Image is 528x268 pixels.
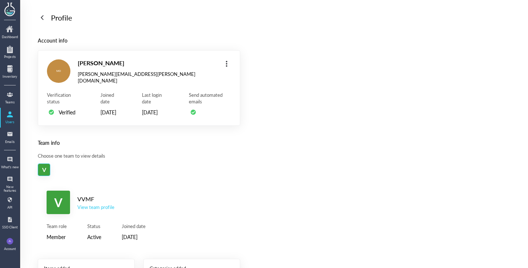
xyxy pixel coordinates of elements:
a: Projects [1,43,19,62]
a: Teams [1,89,19,107]
a: SSO Client [1,214,19,232]
div: Team role [47,223,67,230]
span: V [54,191,62,214]
a: API [1,194,19,212]
div: Verification status [47,92,80,105]
a: New features [1,173,19,192]
div: Last login date [142,92,168,105]
div: Send automated emails [189,92,231,105]
div: Account [4,247,16,251]
a: Users [1,109,19,127]
div: What's new [1,165,19,169]
div: [DATE] [100,108,121,117]
div: Emails [1,140,19,144]
div: [PERSON_NAME] [78,58,216,68]
div: API [1,206,19,209]
div: Inventory [1,75,19,78]
div: Projects [1,55,19,59]
div: Member [47,232,67,241]
a: Dashboard [1,23,19,42]
div: Active [87,232,101,241]
div: Teams [1,100,19,104]
div: Team info [38,139,240,147]
div: Choose one team to view details [38,153,240,159]
div: [DATE] [142,108,168,117]
div: Status [87,223,101,230]
a: View team profile [77,204,114,210]
span: JL [8,238,11,245]
div: Dashboard [1,35,19,39]
span: MD [56,59,61,83]
div: Profile [51,12,72,23]
div: Verified [59,108,76,117]
div: VVMF [77,194,114,204]
div: SSO Client [1,225,19,229]
div: [DATE] [122,232,146,241]
a: What's new [1,154,19,172]
span: V [42,164,46,176]
a: Emails [1,128,19,147]
div: New features [1,185,19,193]
a: Profile [38,12,72,23]
div: Users [1,120,19,124]
div: [PERSON_NAME][EMAIL_ADDRESS][PERSON_NAME][DOMAIN_NAME] [78,71,216,84]
div: Joined date [122,223,146,230]
div: Joined date [100,92,121,105]
a: Inventory [1,63,19,81]
div: Account info [38,36,240,44]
